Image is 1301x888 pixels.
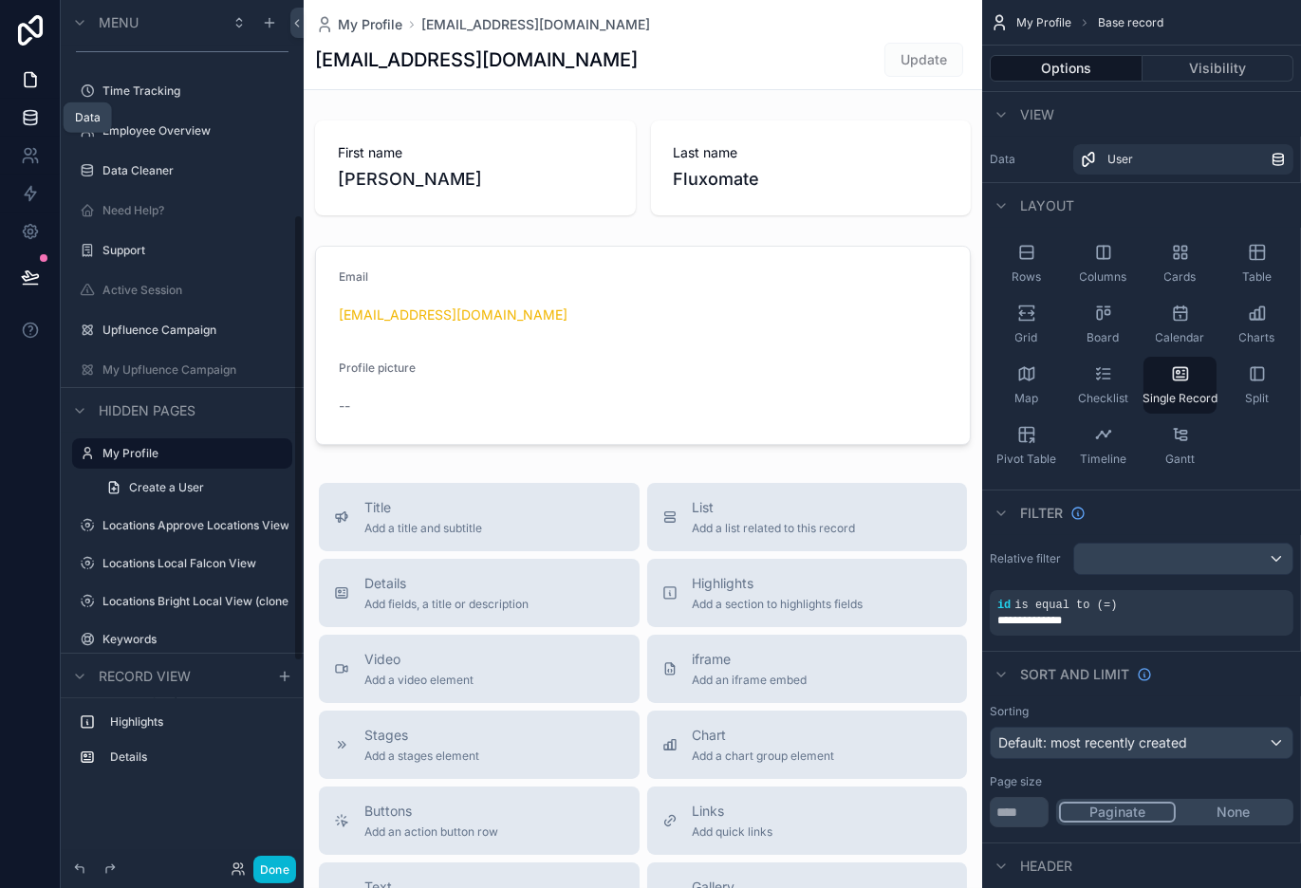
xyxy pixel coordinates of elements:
[1080,452,1126,467] span: Timeline
[1012,269,1041,285] span: Rows
[1143,357,1217,414] button: Single Record
[102,556,288,571] label: Locations Local Falcon View
[102,323,288,338] label: Upfluence Campaign
[1016,15,1071,30] span: My Profile
[102,594,288,609] label: Locations Bright Local View (clone)
[1220,235,1293,292] button: Table
[315,15,402,34] a: My Profile
[1087,330,1120,345] span: Board
[1242,269,1272,285] span: Table
[990,704,1029,719] label: Sorting
[1143,417,1217,474] button: Gantt
[997,599,1011,612] span: id
[990,727,1293,759] button: Default: most recently created
[990,551,1066,566] label: Relative filter
[1098,15,1163,30] span: Base record
[1020,665,1129,684] span: Sort And Limit
[990,296,1063,353] button: Grid
[1020,504,1063,523] span: Filter
[338,15,402,34] span: My Profile
[102,362,288,378] label: My Upfluence Campaign
[1067,296,1140,353] button: Board
[990,55,1143,82] button: Options
[1014,391,1038,406] span: Map
[129,480,204,495] span: Create a User
[990,417,1063,474] button: Pivot Table
[1165,452,1195,467] span: Gantt
[1143,55,1294,82] button: Visibility
[1015,330,1038,345] span: Grid
[1156,330,1205,345] span: Calendar
[61,698,304,791] div: scrollable content
[1239,330,1275,345] span: Charts
[1245,391,1269,406] span: Split
[99,401,195,420] span: Hidden pages
[102,83,288,99] label: Time Tracking
[102,632,288,647] label: Keywords
[990,235,1063,292] button: Rows
[315,46,638,73] h1: [EMAIL_ADDRESS][DOMAIN_NAME]
[1078,391,1128,406] span: Checklist
[102,163,288,178] label: Data Cleaner
[990,152,1066,167] label: Data
[1143,296,1217,353] button: Calendar
[99,667,191,686] span: Record view
[102,243,288,258] label: Support
[102,123,288,139] label: Employee Overview
[1080,269,1127,285] span: Columns
[1067,417,1140,474] button: Timeline
[1220,296,1293,353] button: Charts
[1067,357,1140,414] button: Checklist
[1073,144,1293,175] a: User
[1020,857,1072,876] span: Header
[95,472,292,503] a: Create a User
[1067,235,1140,292] button: Columns
[421,15,650,34] a: [EMAIL_ADDRESS][DOMAIN_NAME]
[1220,357,1293,414] button: Split
[75,110,101,125] div: Data
[1143,391,1217,406] span: Single Record
[102,283,288,298] label: Active Session
[253,856,296,883] button: Done
[102,446,281,461] label: My Profile
[99,13,139,32] span: Menu
[1020,196,1074,215] span: Layout
[1020,105,1054,124] span: View
[1059,802,1176,823] button: Paginate
[102,518,288,533] label: Locations Approve Locations View
[990,774,1042,789] label: Page size
[996,452,1056,467] span: Pivot Table
[998,734,1187,750] span: Default: most recently created
[102,203,288,218] label: Need Help?
[110,749,285,765] label: Details
[1143,235,1217,292] button: Cards
[1107,152,1133,167] span: User
[110,714,285,730] label: Highlights
[990,357,1063,414] button: Map
[1176,802,1291,823] button: None
[1164,269,1197,285] span: Cards
[1014,599,1117,612] span: is equal to (=)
